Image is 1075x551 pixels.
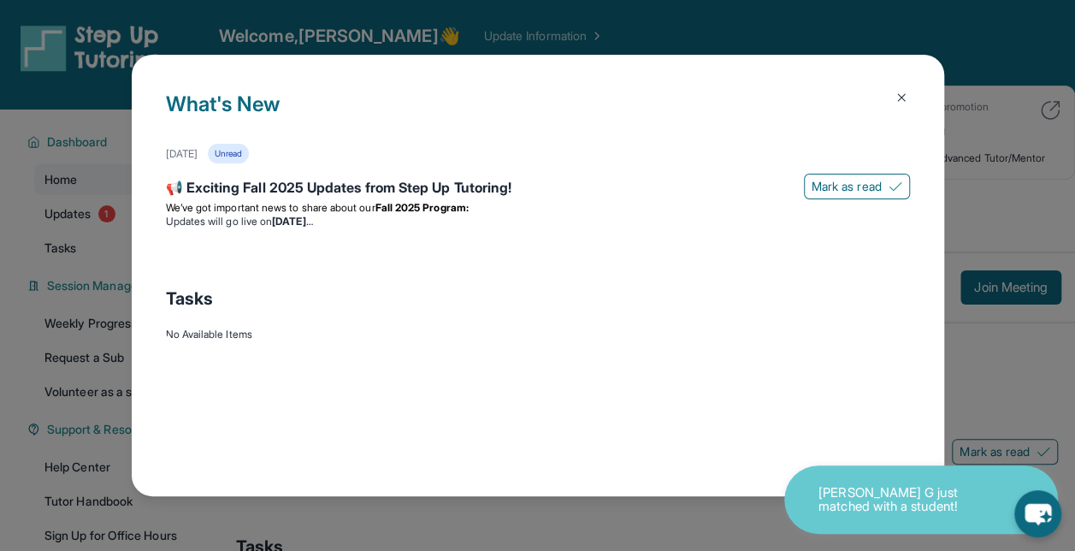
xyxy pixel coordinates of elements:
strong: [DATE] [272,215,312,228]
img: Close Icon [895,91,908,104]
span: Tasks [166,287,213,311]
img: Mark as read [889,180,902,193]
button: chat-button [1014,490,1061,537]
strong: Fall 2025 Program: [375,201,469,214]
div: Unread [208,144,249,163]
div: No Available Items [166,328,910,341]
span: We’ve got important news to share about our [166,201,375,214]
div: 📢 Exciting Fall 2025 Updates from Step Up Tutoring! [166,177,910,201]
button: Mark as read [804,174,910,199]
span: Mark as read [812,178,882,195]
h1: What's New [166,89,910,144]
p: [PERSON_NAME] G just matched with a student! [818,486,989,514]
div: [DATE] [166,147,198,161]
li: Updates will go live on [166,215,910,228]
